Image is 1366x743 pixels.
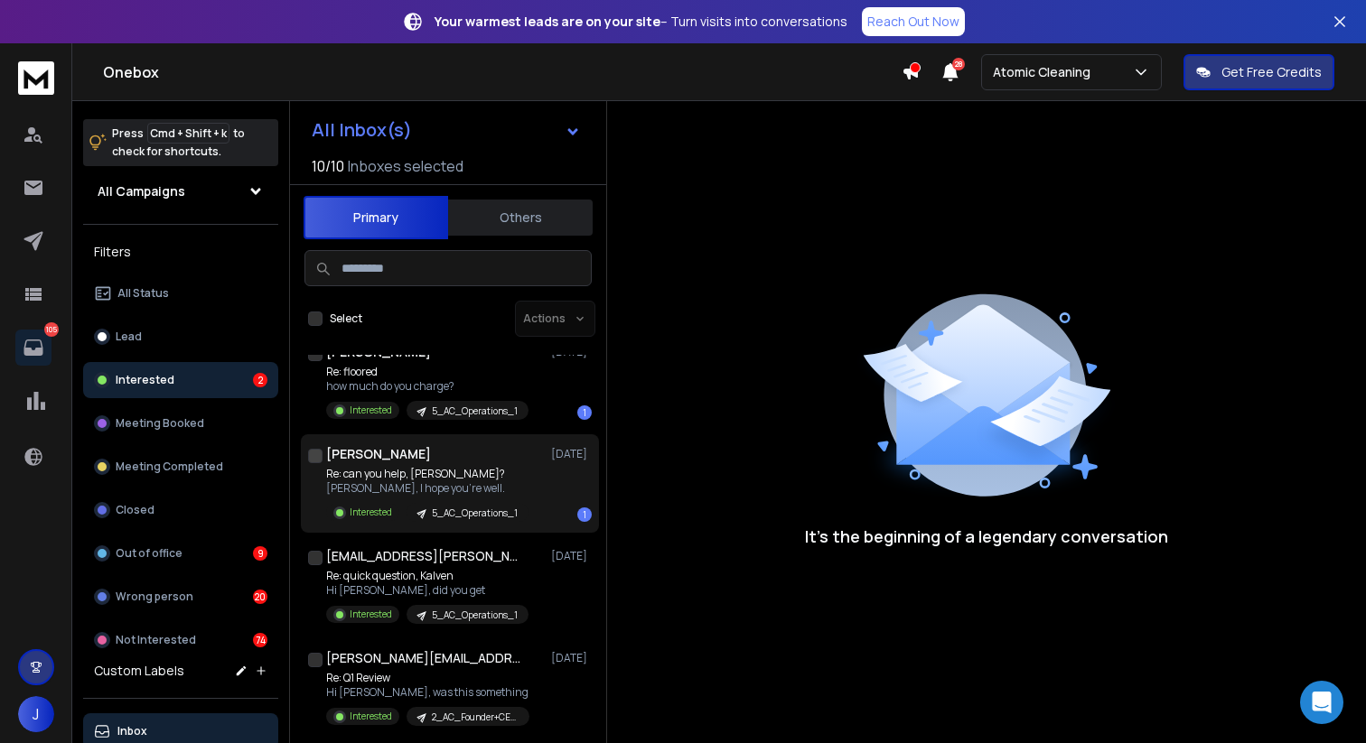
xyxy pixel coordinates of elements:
[18,61,54,95] img: logo
[551,651,592,665] p: [DATE]
[116,416,204,431] p: Meeting Booked
[44,322,59,337] p: 105
[116,633,196,647] p: Not Interested
[117,724,147,738] p: Inbox
[551,549,592,563] p: [DATE]
[83,239,278,265] h3: Filters
[435,13,847,31] p: – Turn visits into conversations
[116,503,154,517] p: Closed
[83,535,278,571] button: Out of office9
[326,365,529,379] p: Re: floored
[83,579,278,615] button: Wrong person20
[83,173,278,209] button: All Campaigns
[15,330,51,366] a: 105
[83,622,278,658] button: Not Interested74
[805,524,1168,549] p: It’s the beginning of a legendary conversation
[253,633,267,647] div: 74
[116,590,193,604] p: Wrong person
[1221,63,1322,81] p: Get Free Credits
[862,7,965,36] a: Reach Out Now
[94,662,184,680] h3: Custom Labels
[326,481,529,496] p: [PERSON_NAME], I hope you're well.
[326,649,525,667] h1: [PERSON_NAME][EMAIL_ADDRESS][DOMAIN_NAME]
[448,198,593,237] button: Others
[326,547,525,565] h1: [EMAIL_ADDRESS][PERSON_NAME][DOMAIN_NAME]
[432,404,518,418] p: 5_AC_Operations_1
[98,182,185,200] h1: All Campaigns
[348,155,463,177] h3: Inboxes selected
[112,125,245,161] p: Press to check for shortcuts.
[116,460,223,474] p: Meeting Completed
[350,608,392,621] p: Interested
[116,330,142,344] p: Lead
[83,275,278,311] button: All Status
[350,404,392,417] p: Interested
[83,449,278,485] button: Meeting Completed
[326,379,529,394] p: how much do you charge?
[312,121,412,139] h1: All Inbox(s)
[304,196,448,239] button: Primary
[326,671,529,685] p: Re: Q1 Review
[103,61,902,83] h1: Onebox
[116,373,174,387] p: Interested
[993,63,1098,81] p: Atomic Cleaning
[83,362,278,398] button: Interested2
[147,123,229,144] span: Cmd + Shift + k
[1300,681,1343,724] div: Open Intercom Messenger
[326,685,529,700] p: Hi [PERSON_NAME], was this something
[312,155,344,177] span: 10 / 10
[18,696,54,732] button: J
[435,13,660,30] strong: Your warmest leads are on your site
[326,569,529,583] p: Re: quick question, Kalven
[83,319,278,355] button: Lead
[253,373,267,387] div: 2
[253,590,267,604] div: 20
[350,710,392,723] p: Interested
[297,112,595,148] button: All Inbox(s)
[432,506,518,520] p: 5_AC_Operations_1
[253,546,267,561] div: 9
[326,583,529,598] p: Hi [PERSON_NAME], did you get
[83,405,278,441] button: Meeting Booked
[1184,54,1334,90] button: Get Free Credits
[326,445,431,463] h1: [PERSON_NAME]
[867,13,959,31] p: Reach Out Now
[350,506,392,519] p: Interested
[330,311,362,326] label: Select
[117,286,169,301] p: All Status
[432,710,519,724] p: 2_AC_Founder+CEO+Owner_1
[577,405,592,420] div: 1
[116,546,182,561] p: Out of office
[326,467,529,481] p: Re: can you help, [PERSON_NAME]?
[83,492,278,528] button: Closed
[551,447,592,461] p: [DATE]
[432,608,518,622] p: 5_AC_Operations_1
[952,58,965,70] span: 28
[577,507,592,522] div: 1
